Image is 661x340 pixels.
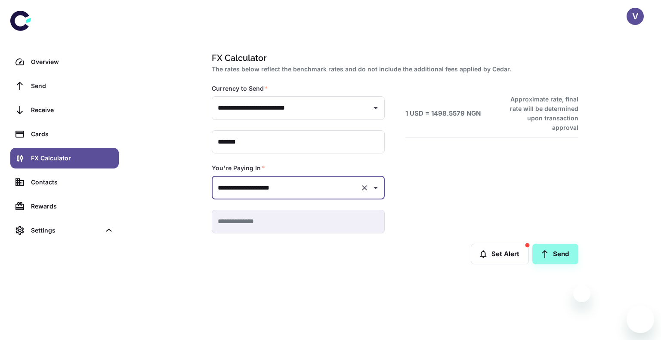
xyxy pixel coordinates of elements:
label: Currency to Send [212,84,268,93]
div: Receive [31,105,114,115]
iframe: Close message [573,285,590,302]
h6: 1 USD = 1498.5579 NGN [405,109,481,119]
a: Send [10,76,119,96]
a: Send [532,244,578,264]
div: Contacts [31,178,114,187]
button: Set Alert [471,244,529,264]
div: Settings [31,226,101,235]
iframe: Button to launch messaging window [627,306,654,333]
div: Rewards [31,202,114,211]
a: Overview [10,52,119,72]
label: You're Paying In [212,164,265,172]
h1: FX Calculator [212,52,575,64]
button: Open [370,182,382,194]
a: Cards [10,124,119,144]
a: Rewards [10,196,119,217]
h6: Approximate rate, final rate will be determined upon transaction approval [500,95,578,132]
button: Open [370,102,382,114]
a: FX Calculator [10,148,119,168]
a: Receive [10,100,119,120]
div: FX Calculator [31,153,114,163]
div: Send [31,81,114,91]
div: Cards [31,129,114,139]
div: Settings [10,220,119,241]
a: Contacts [10,172,119,193]
button: Clear [358,182,371,194]
button: V [627,8,644,25]
div: Overview [31,57,114,67]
